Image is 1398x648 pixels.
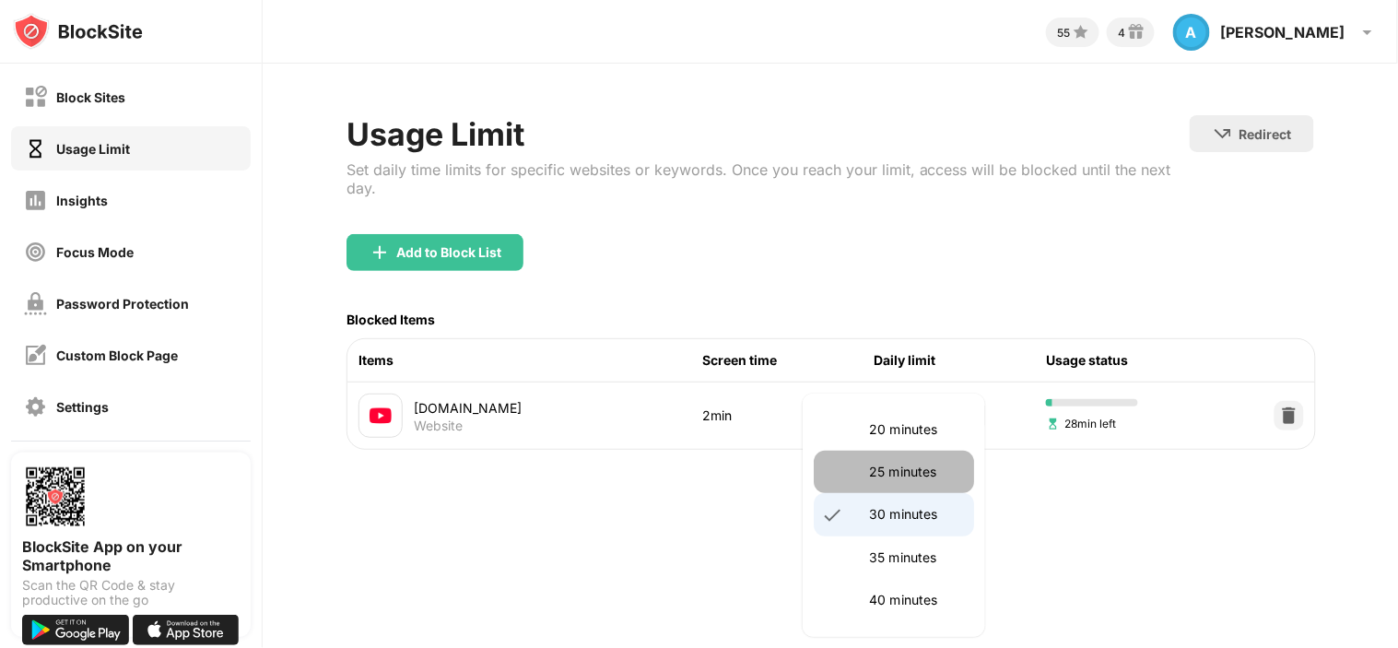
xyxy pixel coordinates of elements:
[869,462,963,482] p: 25 minutes
[869,419,963,440] p: 20 minutes
[869,504,963,524] p: 30 minutes
[869,590,963,610] p: 40 minutes
[869,548,963,568] p: 35 minutes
